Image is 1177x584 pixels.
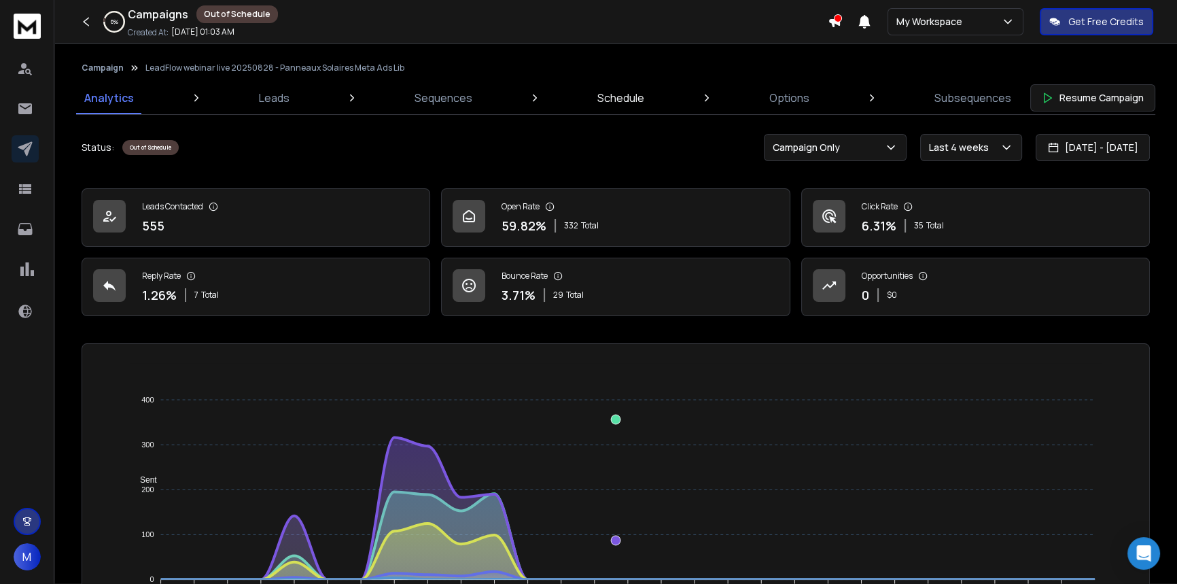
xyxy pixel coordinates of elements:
[14,543,41,570] button: M
[502,201,540,212] p: Open Rate
[1030,84,1155,111] button: Resume Campaign
[150,575,154,583] tspan: 0
[1040,8,1153,35] button: Get Free Credits
[589,82,652,114] a: Schedule
[929,141,994,154] p: Last 4 weeks
[441,258,790,316] a: Bounce Rate3.71%29Total
[82,188,430,247] a: Leads Contacted555
[82,141,114,154] p: Status:
[553,290,563,300] span: 29
[251,82,298,114] a: Leads
[597,90,644,106] p: Schedule
[128,27,169,38] p: Created At:
[862,201,898,212] p: Click Rate
[141,530,154,538] tspan: 100
[84,90,134,106] p: Analytics
[196,5,278,23] div: Out of Schedule
[926,82,1019,114] a: Subsequences
[502,216,546,235] p: 59.82 %
[415,90,472,106] p: Sequences
[145,63,404,73] p: LeadFlow webinar live 20250828 - Panneaux Solaires Meta Ads Lib
[142,271,181,281] p: Reply Rate
[581,220,599,231] span: Total
[773,141,845,154] p: Campaign Only
[111,18,118,26] p: 6 %
[1036,134,1150,161] button: [DATE] - [DATE]
[122,140,179,155] div: Out of Schedule
[142,286,177,305] p: 1.26 %
[142,216,164,235] p: 555
[769,90,809,106] p: Options
[82,258,430,316] a: Reply Rate1.26%7Total
[926,220,944,231] span: Total
[14,14,41,39] img: logo
[1127,537,1160,570] div: Open Intercom Messenger
[141,485,154,494] tspan: 200
[761,82,818,114] a: Options
[862,271,913,281] p: Opportunities
[502,286,535,305] p: 3.71 %
[914,220,924,231] span: 35
[141,396,154,404] tspan: 400
[130,475,157,485] span: Sent
[201,290,219,300] span: Total
[142,201,203,212] p: Leads Contacted
[406,82,480,114] a: Sequences
[194,290,198,300] span: 7
[82,63,124,73] button: Campaign
[76,82,142,114] a: Analytics
[566,290,584,300] span: Total
[934,90,1011,106] p: Subsequences
[1068,15,1144,29] p: Get Free Credits
[862,216,896,235] p: 6.31 %
[887,290,897,300] p: $ 0
[171,27,234,37] p: [DATE] 01:03 AM
[441,188,790,247] a: Open Rate59.82%332Total
[801,258,1150,316] a: Opportunities0$0
[862,286,869,305] p: 0
[502,271,548,281] p: Bounce Rate
[564,220,578,231] span: 332
[141,441,154,449] tspan: 300
[801,188,1150,247] a: Click Rate6.31%35Total
[128,6,188,22] h1: Campaigns
[259,90,289,106] p: Leads
[896,15,968,29] p: My Workspace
